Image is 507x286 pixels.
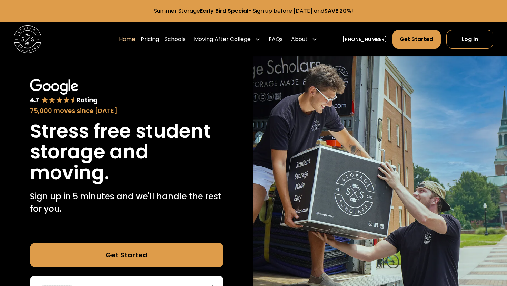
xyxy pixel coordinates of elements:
[119,30,135,49] a: Home
[269,30,283,49] a: FAQs
[14,25,41,53] img: Storage Scholars main logo
[392,30,440,49] a: Get Started
[291,35,308,43] div: About
[30,106,223,115] div: 75,000 moves since [DATE]
[30,190,223,215] p: Sign up in 5 minutes and we'll handle the rest for you.
[194,35,251,43] div: Moving After College
[165,30,186,49] a: Schools
[446,30,493,49] a: Log In
[14,25,41,53] a: home
[154,7,353,15] a: Summer StorageEarly Bird Special- Sign up before [DATE] andSAVE 20%!
[191,30,263,49] div: Moving After College
[141,30,159,49] a: Pricing
[30,121,223,183] h1: Stress free student storage and moving.
[30,79,98,105] img: Google 4.7 star rating
[288,30,320,49] div: About
[200,7,248,15] strong: Early Bird Special
[30,243,223,267] a: Get Started
[342,36,387,43] a: [PHONE_NUMBER]
[324,7,353,15] strong: SAVE 20%!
